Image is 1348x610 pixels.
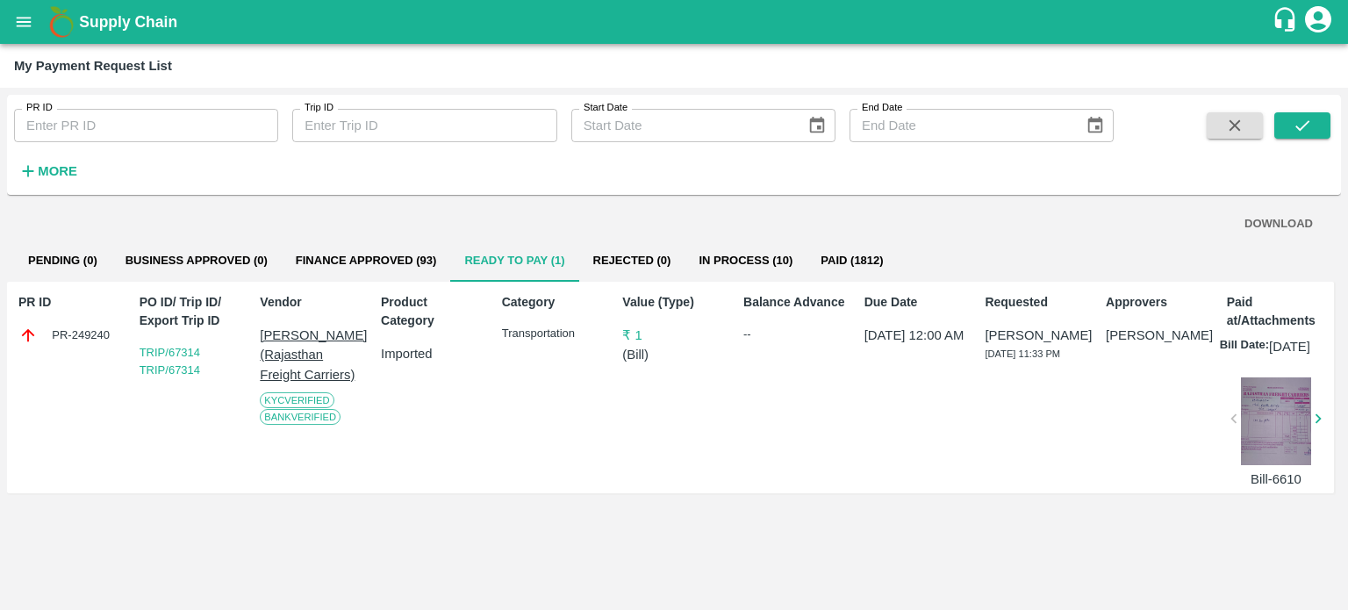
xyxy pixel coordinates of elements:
strong: More [38,164,77,178]
p: Paid at/Attachments [1227,293,1330,330]
span: [DATE] 11:33 PM [985,348,1060,359]
button: In Process (10) [685,240,807,282]
p: Bill Date: [1220,337,1269,356]
input: Enter Trip ID [292,109,556,142]
p: Vendor [260,293,362,312]
button: More [14,156,82,186]
label: Trip ID [305,101,333,115]
label: End Date [862,101,902,115]
p: Bill-6610 [1241,470,1311,489]
p: [PERSON_NAME] [1106,326,1208,345]
p: ₹ 1 [622,326,725,345]
button: Choose date [1079,109,1112,142]
p: [PERSON_NAME] [985,326,1087,345]
a: TRIP/67314 TRIP/67314 [140,346,200,377]
p: Imported [381,344,484,363]
input: Enter PR ID [14,109,278,142]
label: PR ID [26,101,53,115]
button: Ready To Pay (1) [450,240,578,282]
input: Start Date [571,109,793,142]
input: End Date [850,109,1072,142]
p: Value (Type) [622,293,725,312]
p: Category [502,293,605,312]
button: Rejected (0) [579,240,685,282]
span: KYC Verified [260,392,333,408]
div: customer-support [1272,6,1302,38]
button: DOWNLOAD [1237,209,1320,240]
p: [PERSON_NAME] (Rajasthan Freight Carriers) [260,326,362,384]
div: account of current user [1302,4,1334,40]
p: [DATE] 12:00 AM [864,326,967,345]
button: Paid (1812) [807,240,897,282]
p: Due Date [864,293,967,312]
button: Choose date [800,109,834,142]
label: Start Date [584,101,627,115]
button: Pending (0) [14,240,111,282]
p: PO ID/ Trip ID/ Export Trip ID [140,293,242,330]
p: PR ID [18,293,121,312]
p: Product Category [381,293,484,330]
span: Bank Verified [260,409,341,425]
p: Transportation [502,326,605,342]
div: PR-249240 [18,326,121,345]
p: [DATE] [1269,337,1310,356]
p: Balance Advance [743,293,846,312]
div: My Payment Request List [14,54,172,77]
button: open drawer [4,2,44,42]
a: Supply Chain [79,10,1272,34]
button: Finance Approved (93) [282,240,451,282]
b: Supply Chain [79,13,177,31]
img: logo [44,4,79,39]
div: -- [743,326,846,343]
p: ( Bill ) [622,345,725,364]
button: Business Approved (0) [111,240,282,282]
p: Requested [985,293,1087,312]
p: Approvers [1106,293,1208,312]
